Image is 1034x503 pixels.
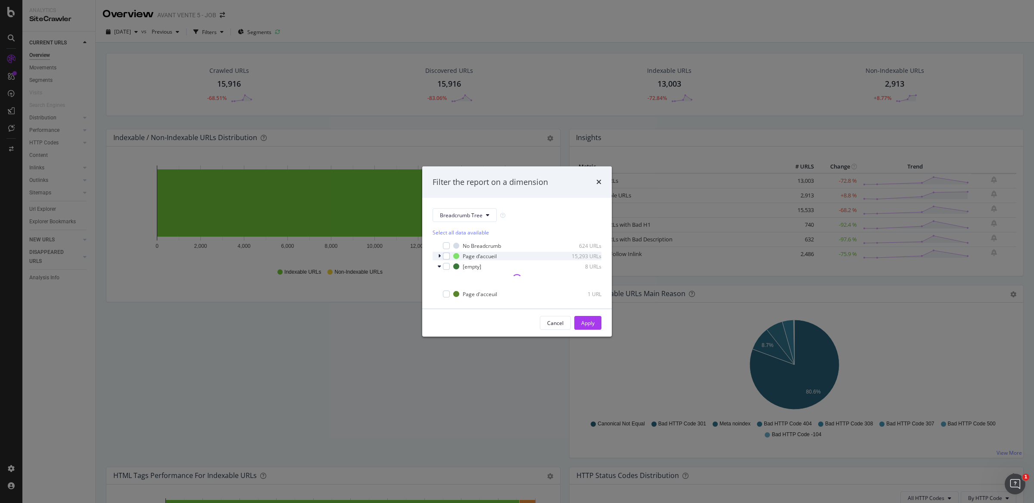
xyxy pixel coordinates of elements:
div: 8 URLs [559,263,601,270]
div: Page d’accueil [463,253,497,260]
div: times [596,177,601,188]
span: 1 [1022,474,1029,481]
div: 1 URL [559,291,601,298]
div: Cancel [547,319,564,327]
button: Breadcrumb Tree [433,208,497,222]
iframe: Intercom live chat [1005,474,1025,494]
span: Breadcrumb Tree [440,212,483,219]
div: Page d'acceuil [463,291,497,298]
button: Apply [574,316,601,330]
div: Select all data available [433,229,601,236]
div: Filter the report on a dimension [433,177,548,188]
div: 624 URLs [559,242,601,250]
div: [empty] [463,263,481,270]
div: Apply [581,319,595,327]
div: No Breadcrumb [463,242,501,250]
div: 15,293 URLs [559,253,601,260]
div: modal [422,166,612,337]
button: Cancel [540,316,571,330]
